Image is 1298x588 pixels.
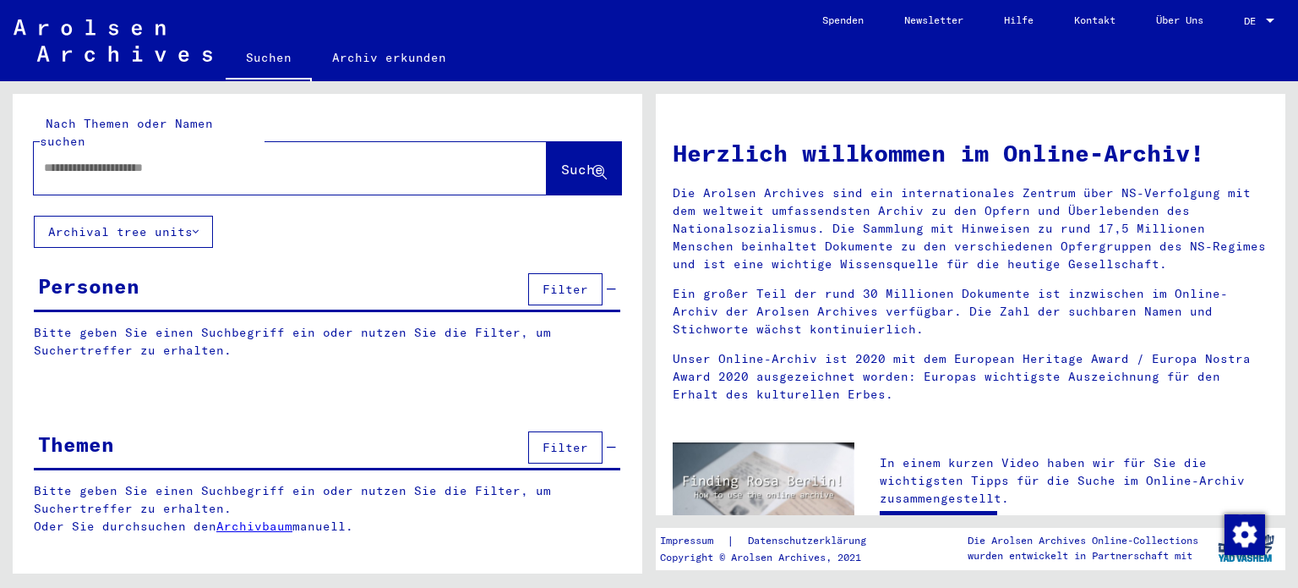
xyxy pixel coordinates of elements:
[38,271,139,301] div: Personen
[14,19,212,62] img: Arolsen_neg.svg
[880,511,997,545] a: Video ansehen
[216,519,292,534] a: Archivbaum
[660,550,886,565] p: Copyright © Arolsen Archives, 2021
[673,184,1268,273] p: Die Arolsen Archives sind ein internationales Zentrum über NS-Verfolgung mit dem weltweit umfasse...
[673,350,1268,404] p: Unser Online-Archiv ist 2020 mit dem European Heritage Award / Europa Nostra Award 2020 ausgezeic...
[1224,514,1265,555] img: Zustimmung ändern
[673,442,854,541] img: video.jpg
[312,37,466,78] a: Archiv erkunden
[968,533,1198,548] p: Die Arolsen Archives Online-Collections
[673,285,1268,338] p: Ein großer Teil der rund 30 Millionen Dokumente ist inzwischen im Online-Archiv der Arolsen Archi...
[38,429,114,459] div: Themen
[968,548,1198,563] p: wurden entwickelt in Partnerschaft mit
[226,37,312,81] a: Suchen
[673,135,1268,171] h1: Herzlich willkommen im Online-Archiv!
[34,324,620,360] p: Bitte geben Sie einen Suchbegriff ein oder nutzen Sie die Filter, um Suchertreffer zu erhalten.
[561,161,603,178] span: Suche
[543,282,588,297] span: Filter
[880,454,1268,508] p: In einem kurzen Video haben wir für Sie die wichtigsten Tipps für die Suche im Online-Archiv zusa...
[1214,527,1278,569] img: yv_logo.png
[528,273,603,305] button: Filter
[40,116,213,149] mat-label: Nach Themen oder Namen suchen
[528,431,603,464] button: Filter
[1244,15,1263,27] span: DE
[543,440,588,455] span: Filter
[34,216,213,248] button: Archival tree units
[660,532,886,550] div: |
[734,532,886,550] a: Datenschutzerklärung
[34,482,621,536] p: Bitte geben Sie einen Suchbegriff ein oder nutzen Sie die Filter, um Suchertreffer zu erhalten. O...
[660,532,727,550] a: Impressum
[547,142,621,195] button: Suche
